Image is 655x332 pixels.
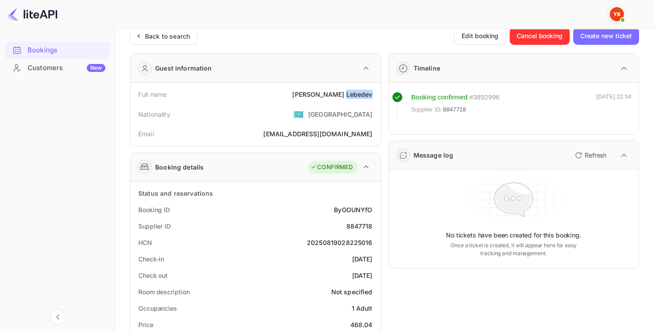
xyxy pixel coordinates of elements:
p: Refresh [585,150,607,160]
div: 1 Adult [351,304,372,313]
button: Create new ticket [573,27,639,45]
div: Booking details [155,162,204,172]
div: Full name [138,90,166,99]
div: [EMAIL_ADDRESS][DOMAIN_NAME] [263,129,372,138]
div: CONFIRMED [310,163,353,172]
div: Message log [414,150,454,160]
div: CustomersNew [5,59,110,77]
button: Collapse navigation [50,309,66,325]
button: Refresh [570,148,610,162]
img: Yandex Support [610,7,624,21]
div: [DATE] [352,254,373,264]
a: Bookings [5,42,110,58]
div: Check-in [138,254,164,264]
div: [DATE] 22:54 [596,92,631,118]
div: 20250819028225016 [307,238,373,247]
div: Email [138,129,154,138]
div: Not specified [331,287,373,296]
div: Booking ID [138,205,170,214]
div: ByGOUNYfO [334,205,372,214]
div: Guest information [155,63,212,73]
span: Supplier ID: [411,105,442,114]
a: CustomersNew [5,59,110,76]
div: [DATE] [352,271,373,280]
div: Occupancies [138,304,177,313]
div: 468.04 [350,320,373,329]
div: 8847718 [346,221,372,231]
div: Room description [138,287,189,296]
div: [GEOGRAPHIC_DATA] [308,110,373,119]
button: Edit booking [454,27,506,45]
div: # 3892996 [469,92,499,103]
button: Cancel booking [510,27,570,45]
div: Timeline [414,63,440,73]
div: Check out [138,271,168,280]
div: Price [138,320,153,329]
div: Back to search [145,32,190,41]
span: 8847718 [443,105,466,114]
span: United States [293,106,304,122]
p: Once a ticket is created, it will appear here for easy tracking and management. [446,241,580,257]
div: Bookings [28,45,105,55]
div: Customers [28,63,105,73]
div: Bookings [5,42,110,59]
img: LiteAPI logo [7,7,57,21]
div: Status and reservations [138,189,213,198]
div: Nationality [138,110,170,119]
p: No tickets have been created for this booking. [446,231,581,240]
div: HCN [138,238,152,247]
div: Supplier ID [138,221,171,231]
div: [PERSON_NAME] Lebedev [292,90,372,99]
div: Booking confirmed [411,92,468,103]
div: New [87,64,105,72]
